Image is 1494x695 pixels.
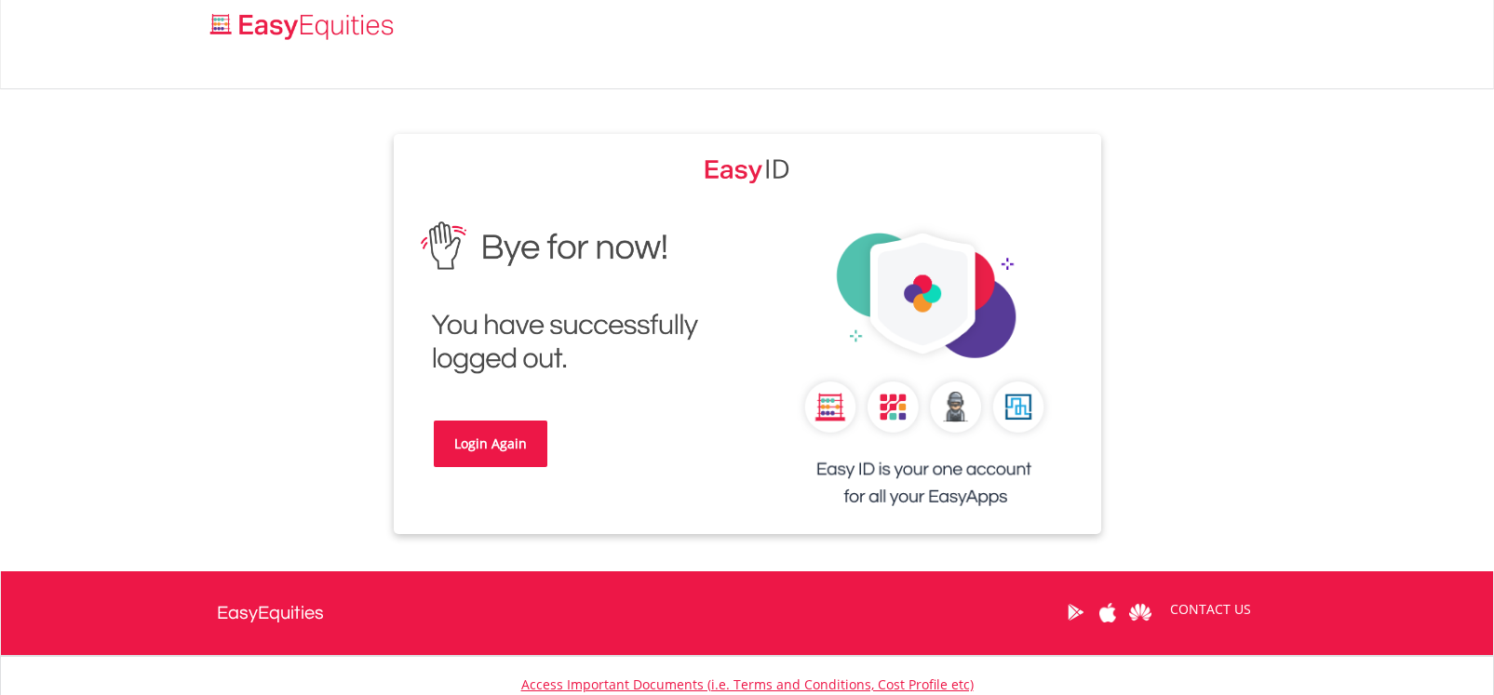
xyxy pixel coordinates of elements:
[761,208,1087,534] img: EasyEquities
[521,675,974,693] a: Access Important Documents (i.e. Terms and Conditions, Cost Profile etc)
[203,5,401,42] a: Home page
[207,11,401,42] img: EasyEquities_Logo.png
[705,153,790,184] img: EasyEquities
[1092,583,1124,641] a: Apple
[1157,583,1264,635] a: CONTACT US
[1124,583,1157,641] a: Huawei
[408,208,734,388] img: EasyEquities
[434,421,547,467] a: Login Again
[1059,583,1092,641] a: Google Play
[217,571,324,655] a: EasyEquities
